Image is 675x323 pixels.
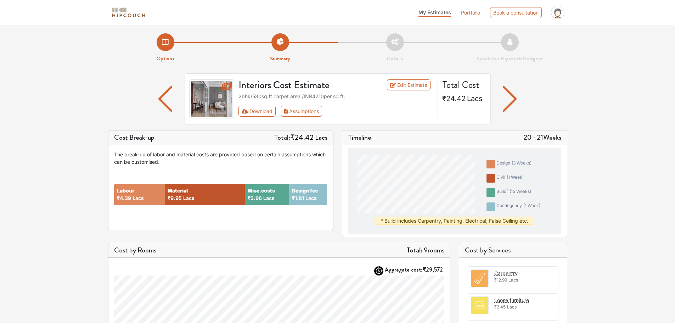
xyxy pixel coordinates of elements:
h5: 9 rooms [406,246,444,255]
h3: Interiors Cost Estimate [234,79,370,91]
strong: Speak to a Hipcouch Designer [477,55,543,62]
a: Portfolio [461,9,480,16]
div: Book a consultation [490,7,542,18]
button: Aggregate cost:₹29,572 [385,266,444,273]
strong: Aggregate cost: [385,266,443,274]
h4: Total Cost [442,79,485,90]
strong: Total: [406,245,422,255]
div: * Build includes Carpentry, Painting, Electrical, False Ceiling etc. [375,217,534,225]
button: Loose furniture [494,296,529,304]
span: ₹4.39 [117,195,131,201]
img: room.svg [471,270,488,287]
span: Lacs [305,195,317,201]
span: My Estimates [418,9,451,15]
img: arrow left [503,86,517,112]
span: Lacs [508,277,518,283]
div: civil [496,174,524,183]
button: Download [238,106,276,117]
div: design [496,160,531,168]
div: build [496,188,531,197]
span: ₹1.81 [292,195,304,201]
button: Design fee [292,187,318,194]
span: ( 1 week ) [507,174,524,180]
a: Edit Estimate [387,79,431,90]
strong: Options [156,55,174,62]
h5: Cost Break-up [114,133,154,142]
span: ₹24.42 [442,94,466,103]
span: Lacs [467,94,483,103]
span: ( 15 weeks ) [510,189,531,194]
h5: Timeline [348,133,371,142]
div: 2bhk / 580 sq.ft carpet area /INR 4210 per sq.ft. [238,93,433,100]
span: ₹3.45 [494,304,506,310]
span: ₹24.42 [290,132,314,143]
button: Carpentry [494,269,518,277]
img: gallery [189,79,235,118]
strong: Summary [270,55,290,62]
span: logo-horizontal.svg [111,5,146,21]
h5: Total: [274,133,327,142]
span: ₹9.95 [168,195,182,201]
span: Lacs [263,195,275,201]
strong: Details [387,55,403,62]
h5: Cost by Rooms [114,246,156,255]
img: arrow left [158,86,172,112]
img: room.svg [471,297,488,314]
button: Misc.costs [248,187,275,194]
span: Lacs [133,195,144,201]
button: Material [168,187,188,194]
h5: 20 - 21 Weeks [523,133,561,142]
span: Lacs [183,195,195,201]
span: ( 1 week ) [523,203,540,208]
button: Assumptions [281,106,322,117]
div: contingency [496,202,540,211]
div: The break-up of labor and material costs are provided based on certain assumptions which can be c... [114,151,327,166]
span: ₹2.96 [248,195,262,201]
span: ₹12.99 [494,277,507,283]
div: First group [238,106,328,117]
img: logo-horizontal.svg [111,6,146,19]
img: AggregateIcon [374,266,383,275]
span: Lacs [507,304,517,310]
div: Toolbar with button groups [238,106,433,117]
button: Labour [117,187,134,194]
h5: Cost by Services [465,246,561,255]
span: Lacs [315,132,327,143]
span: ( 3 weeks ) [512,160,531,166]
span: ₹29,572 [422,266,443,274]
